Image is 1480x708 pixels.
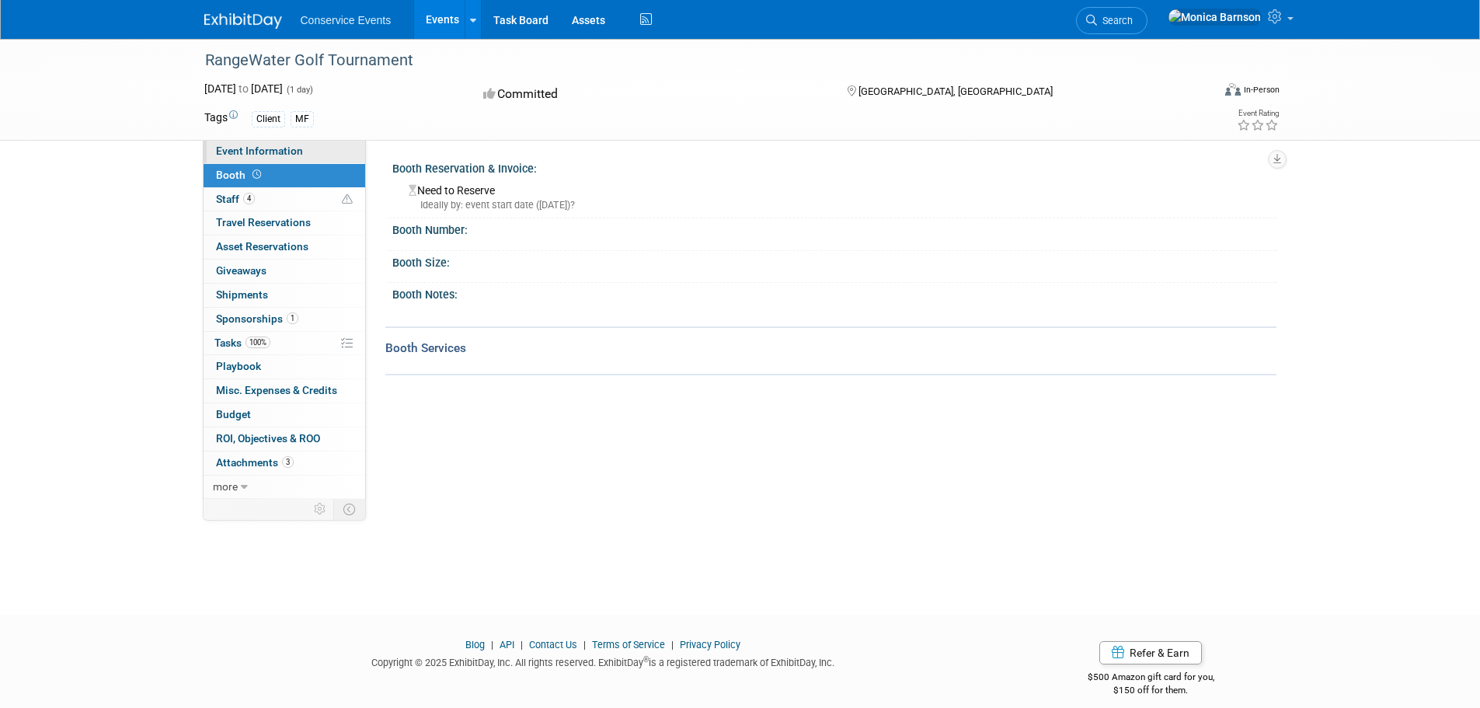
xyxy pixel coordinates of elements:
a: Tasks100% [204,332,365,355]
a: Asset Reservations [204,235,365,259]
sup: ® [643,655,649,664]
a: Sponsorships1 [204,308,365,331]
a: Staff4 [204,188,365,211]
span: Search [1097,15,1133,26]
span: Sponsorships [216,312,298,325]
td: Personalize Event Tab Strip [307,499,334,519]
span: [GEOGRAPHIC_DATA], [GEOGRAPHIC_DATA] [858,85,1053,97]
span: Staff [216,193,255,205]
div: Event Rating [1237,110,1279,117]
div: Copyright © 2025 ExhibitDay, Inc. All rights reserved. ExhibitDay is a registered trademark of Ex... [204,652,1003,670]
a: Terms of Service [592,639,665,650]
a: API [500,639,514,650]
div: Committed [479,81,822,108]
a: Attachments3 [204,452,365,475]
a: Misc. Expenses & Credits [204,379,365,403]
span: Conservice Events [301,14,392,26]
span: | [580,639,590,650]
span: Attachments [216,456,294,469]
div: In-Person [1243,84,1280,96]
span: [DATE] [DATE] [204,82,283,95]
a: Shipments [204,284,365,307]
span: more [213,480,238,493]
span: Misc. Expenses & Credits [216,384,337,396]
span: to [236,82,251,95]
div: RangeWater Golf Tournament [200,47,1189,75]
span: Booth [216,169,264,181]
a: Giveaways [204,260,365,283]
a: Playbook [204,355,365,378]
div: Booth Size: [392,251,1276,270]
div: Event Format [1120,81,1280,104]
span: | [487,639,497,650]
div: Need to Reserve [404,179,1265,212]
div: Ideally by: event start date ([DATE])? [409,198,1265,212]
span: Playbook [216,360,261,372]
div: $150 off for them. [1026,684,1276,697]
a: Booth [204,164,365,187]
div: Client [252,111,285,127]
span: Asset Reservations [216,240,308,253]
div: Booth Services [385,340,1276,357]
span: Budget [216,408,251,420]
a: Contact Us [529,639,577,650]
td: Tags [204,110,238,127]
a: Travel Reservations [204,211,365,235]
a: ROI, Objectives & ROO [204,427,365,451]
span: Giveaways [216,264,266,277]
div: $500 Amazon gift card for you, [1026,661,1276,696]
span: 100% [246,337,270,348]
a: Privacy Policy [680,639,740,650]
span: 3 [282,456,294,468]
a: Refer & Earn [1099,641,1202,664]
span: | [667,639,677,650]
div: MF [291,111,314,127]
span: Event Information [216,145,303,157]
div: Booth Reservation & Invoice: [392,157,1276,176]
a: more [204,476,365,499]
img: Format-Inperson.png [1225,83,1241,96]
a: Event Information [204,140,365,163]
a: Search [1076,7,1147,34]
span: ROI, Objectives & ROO [216,432,320,445]
span: 1 [287,312,298,324]
a: Budget [204,403,365,427]
span: Shipments [216,288,268,301]
img: ExhibitDay [204,13,282,29]
span: 4 [243,193,255,204]
span: | [517,639,527,650]
img: Monica Barnson [1168,9,1262,26]
span: (1 day) [285,85,313,95]
div: Booth Number: [392,218,1276,238]
span: Tasks [214,337,270,349]
a: Blog [465,639,485,650]
span: Potential Scheduling Conflict -- at least one attendee is tagged in another overlapping event. [342,193,353,207]
td: Toggle Event Tabs [333,499,365,519]
span: Travel Reservations [216,216,311,228]
div: Booth Notes: [392,283,1276,302]
span: Booth not reserved yet [249,169,264,180]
